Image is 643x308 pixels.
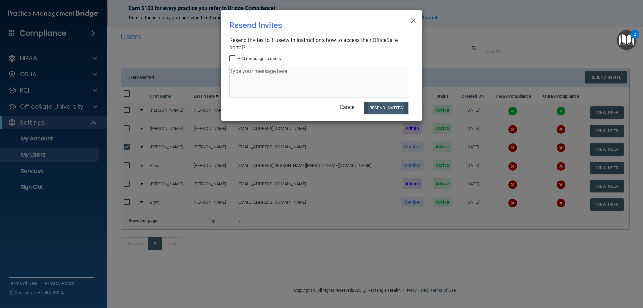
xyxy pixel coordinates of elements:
div: 2 [634,34,636,43]
button: Open Resource Center, 2 new notifications [617,30,636,50]
span: × [410,13,416,26]
input: Add message to users [229,56,237,61]
div: Resend Invites [229,16,386,35]
div: Resend invites to 1 user with instructions how to access their OfficeSafe portal? [229,37,408,51]
label: Add message to users [229,55,281,63]
a: Cancel [340,104,356,110]
button: Resend Invites [364,102,408,114]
